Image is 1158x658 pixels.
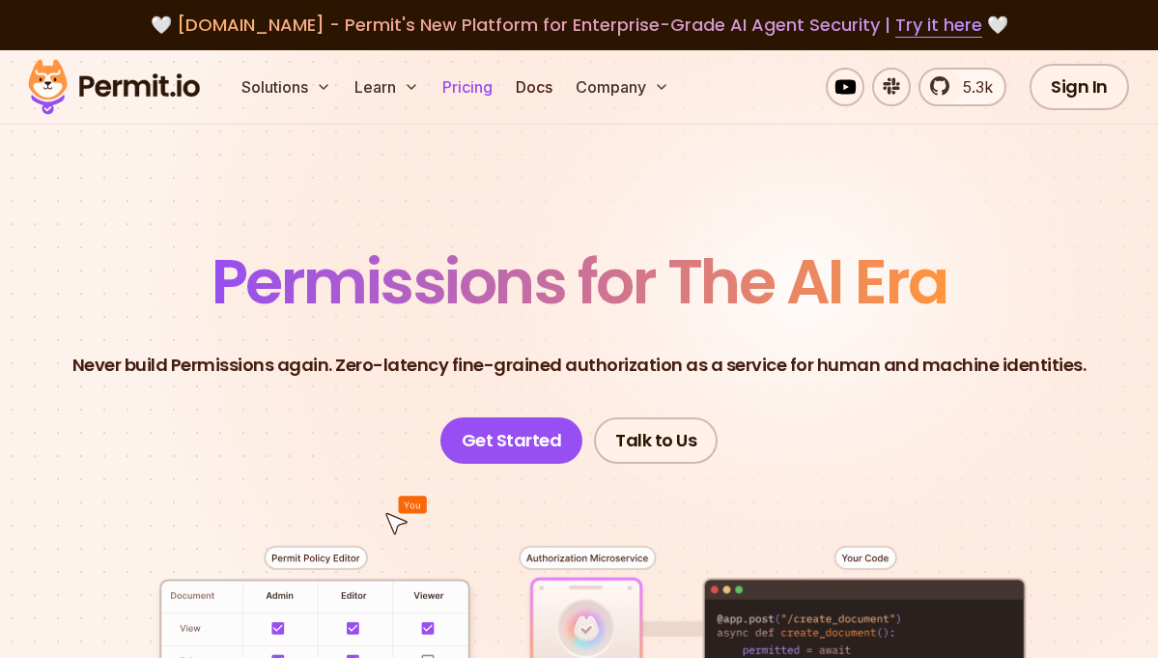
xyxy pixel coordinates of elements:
div: 🤍 🤍 [46,12,1112,39]
span: Permissions for The AI Era [212,239,947,325]
button: Solutions [234,68,339,106]
a: Pricing [435,68,500,106]
img: Permit logo [19,54,209,120]
a: Try it here [895,13,982,38]
p: Never build Permissions again. Zero-latency fine-grained authorization as a service for human and... [72,352,1087,379]
span: [DOMAIN_NAME] - Permit's New Platform for Enterprise-Grade AI Agent Security | [177,13,982,37]
a: Docs [508,68,560,106]
a: Get Started [440,417,583,464]
button: Learn [347,68,427,106]
a: Sign In [1030,64,1129,110]
button: Company [568,68,677,106]
a: Talk to Us [594,417,718,464]
a: 5.3k [918,68,1006,106]
span: 5.3k [951,75,993,99]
